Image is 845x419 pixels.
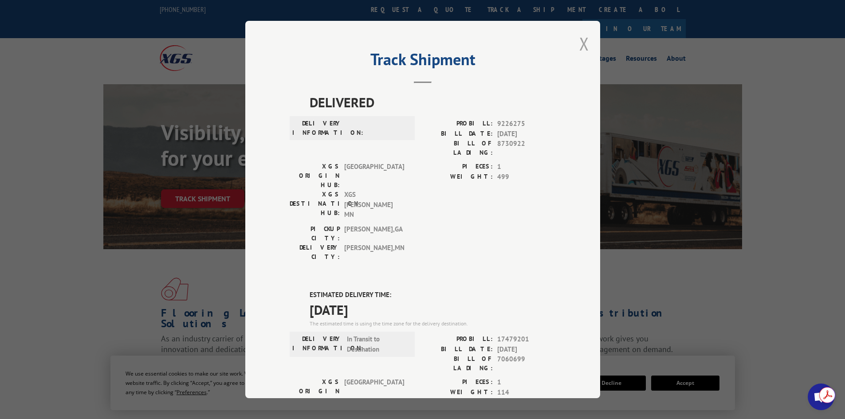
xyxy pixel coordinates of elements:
label: DELIVERY CITY: [290,243,340,262]
span: [GEOGRAPHIC_DATA] [344,162,404,190]
label: DELIVERY INFORMATION: [292,334,342,354]
span: 499 [497,172,556,182]
label: WEIGHT: [423,172,493,182]
label: DELIVERY INFORMATION: [292,119,342,137]
label: XGS ORIGIN HUB: [290,377,340,405]
span: 1 [497,162,556,172]
div: The estimated time is using the time zone for the delivery destination. [310,320,556,328]
span: 8730922 [497,139,556,157]
label: BILL OF LADING: [423,354,493,373]
span: 9226275 [497,119,556,129]
span: [DATE] [310,300,556,320]
label: PIECES: [423,377,493,388]
label: ESTIMATED DELIVERY TIME: [310,290,556,300]
label: PROBILL: [423,334,493,345]
h2: Track Shipment [290,53,556,70]
label: XGS DESTINATION HUB: [290,190,340,220]
span: [PERSON_NAME] , MN [344,243,404,262]
span: 114 [497,388,556,398]
label: XGS ORIGIN HUB: [290,162,340,190]
button: Close modal [579,32,589,55]
label: PROBILL: [423,119,493,129]
span: In Transit to Destination [347,334,407,354]
label: BILL OF LADING: [423,139,493,157]
label: BILL DATE: [423,345,493,355]
span: [PERSON_NAME] , GA [344,224,404,243]
span: 7060699 [497,354,556,373]
div: Open chat [808,384,834,410]
span: [DATE] [497,129,556,139]
label: WEIGHT: [423,388,493,398]
span: 1 [497,377,556,388]
label: BILL DATE: [423,129,493,139]
span: 17479201 [497,334,556,345]
span: XGS [PERSON_NAME] MN [344,190,404,220]
label: PICKUP CITY: [290,224,340,243]
label: PIECES: [423,162,493,172]
span: [GEOGRAPHIC_DATA] [344,377,404,405]
span: DELIVERED [310,92,556,112]
span: [DATE] [497,345,556,355]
